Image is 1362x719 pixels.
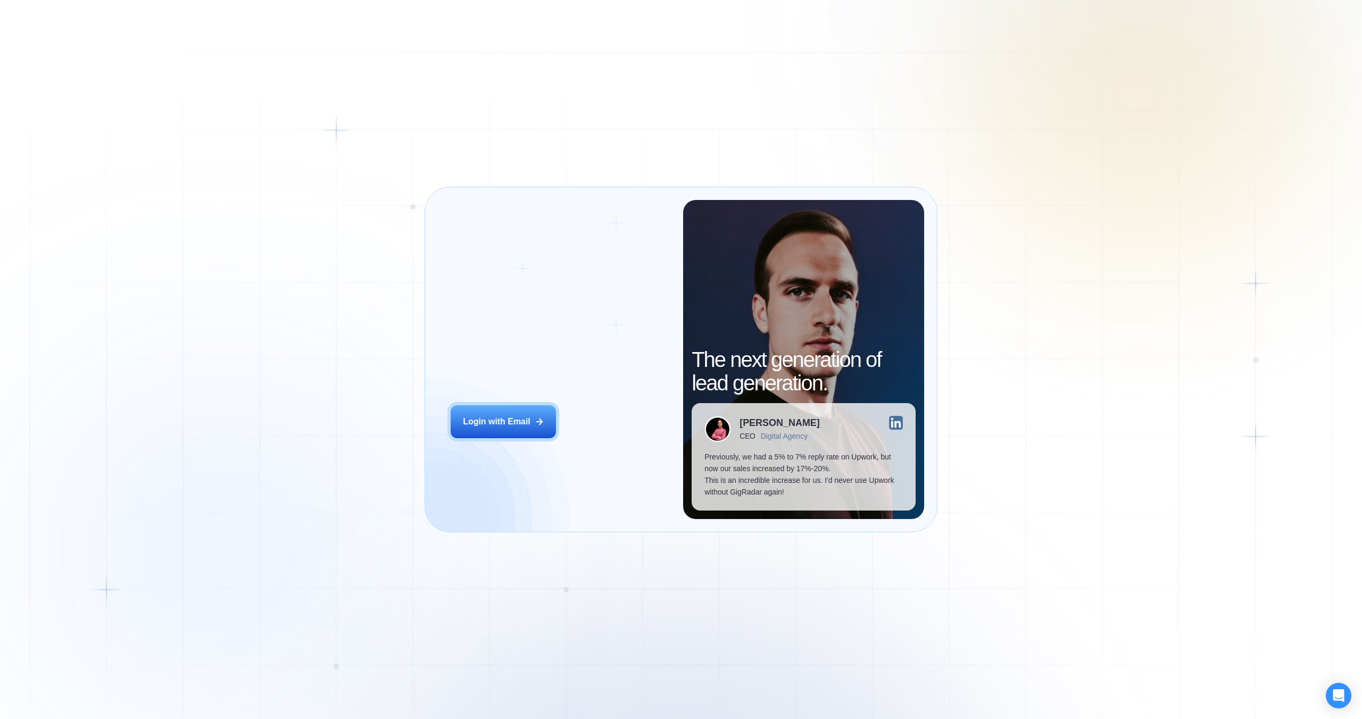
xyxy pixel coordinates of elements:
[761,432,808,440] div: Digital Agency
[740,432,755,440] div: CEO
[451,405,556,438] button: Login with Email
[692,348,915,395] h2: The next generation of lead generation.
[740,418,820,428] div: [PERSON_NAME]
[1326,683,1351,708] div: Open Intercom Messenger
[463,416,530,428] div: Login with Email
[704,451,902,498] p: Previously, we had a 5% to 7% reply rate on Upwork, but now our sales increased by 17%-20%. This ...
